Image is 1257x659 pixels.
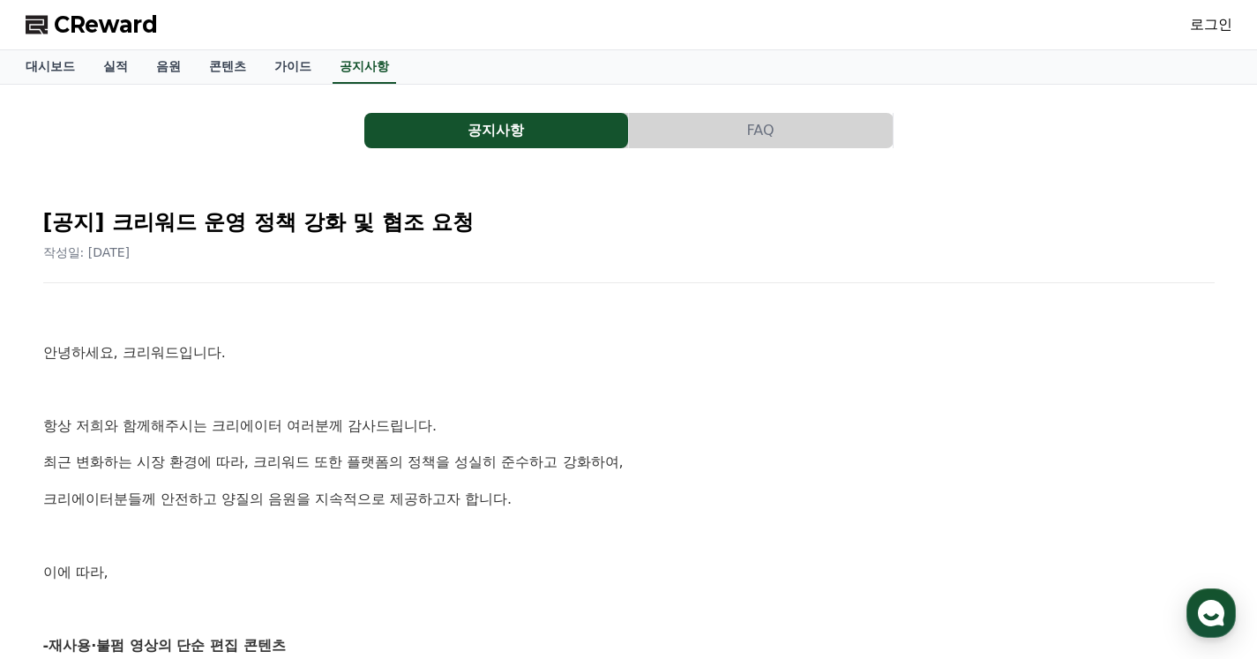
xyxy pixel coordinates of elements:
[43,415,1215,438] p: 항상 저희와 함께해주시는 크리에이터 여러분께 감사드립니다.
[11,50,89,84] a: 대시보드
[1190,14,1232,35] a: 로그인
[89,50,142,84] a: 실적
[629,113,893,148] button: FAQ
[142,50,195,84] a: 음원
[26,11,158,39] a: CReward
[43,208,1215,236] h2: [공지] 크리워드 운영 정책 강화 및 협조 요청
[364,113,629,148] a: 공지사항
[43,245,131,259] span: 작성일: [DATE]
[43,637,286,654] strong: -재사용·불펌 영상의 단순 편집 콘텐츠
[43,341,1215,364] p: 안녕하세요, 크리워드입니다.
[43,451,1215,474] p: 최근 변화하는 시장 환경에 따라, 크리워드 또한 플랫폼의 정책을 성실히 준수하고 강화하여,
[43,488,1215,511] p: 크리에이터분들께 안전하고 양질의 음원을 지속적으로 제공하고자 합니다.
[195,50,260,84] a: 콘텐츠
[54,11,158,39] span: CReward
[260,50,325,84] a: 가이드
[364,113,628,148] button: 공지사항
[43,561,1215,584] p: 이에 따라,
[333,50,396,84] a: 공지사항
[629,113,894,148] a: FAQ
